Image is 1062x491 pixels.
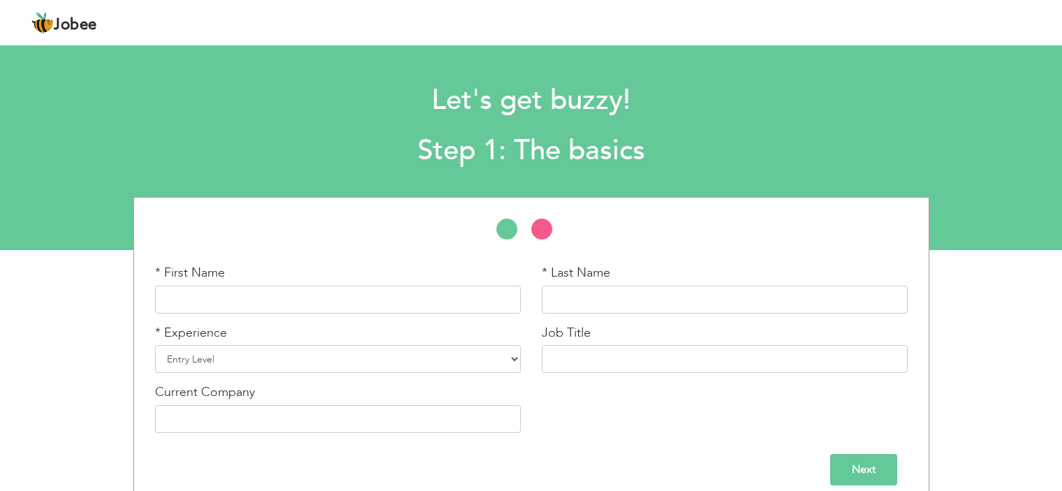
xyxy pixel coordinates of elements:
[830,454,897,485] input: Next
[542,324,591,342] label: Job Title
[155,324,227,342] label: * Experience
[143,133,919,169] h2: Step 1: The basics
[31,12,54,34] img: jobee.io
[54,17,97,33] span: Jobee
[143,82,919,119] h1: Let's get buzzy!
[155,383,255,402] label: Current Company
[155,264,225,282] label: * First Name
[542,264,610,282] label: * Last Name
